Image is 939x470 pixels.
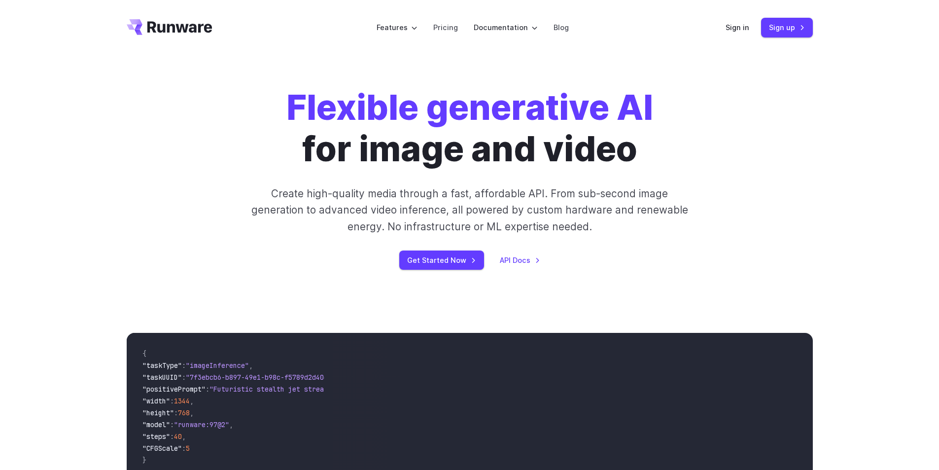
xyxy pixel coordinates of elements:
[182,373,186,382] span: :
[170,432,174,441] span: :
[142,432,170,441] span: "steps"
[474,22,538,33] label: Documentation
[377,22,417,33] label: Features
[142,385,206,394] span: "positivePrompt"
[249,361,253,370] span: ,
[170,397,174,405] span: :
[433,22,458,33] a: Pricing
[186,361,249,370] span: "imageInference"
[286,87,653,170] h1: for image and video
[142,361,182,370] span: "taskType"
[142,444,182,453] span: "CFGScale"
[554,22,569,33] a: Blog
[127,19,212,35] a: Go to /
[182,444,186,453] span: :
[178,408,190,417] span: 768
[286,86,653,128] strong: Flexible generative AI
[170,420,174,429] span: :
[186,444,190,453] span: 5
[174,432,182,441] span: 40
[174,397,190,405] span: 1344
[142,349,146,358] span: {
[186,373,336,382] span: "7f3ebcb6-b897-49e1-b98c-f5789d2d40d7"
[399,251,484,270] a: Get Started Now
[190,397,194,405] span: ,
[174,420,229,429] span: "runware:97@2"
[142,456,146,465] span: }
[174,408,178,417] span: :
[229,420,233,429] span: ,
[142,420,170,429] span: "model"
[761,18,813,37] a: Sign up
[142,373,182,382] span: "taskUUID"
[209,385,568,394] span: "Futuristic stealth jet streaking through a neon-lit cityscape with glowing purple exhaust"
[250,185,689,235] p: Create high-quality media through a fast, affordable API. From sub-second image generation to adv...
[190,408,194,417] span: ,
[182,361,186,370] span: :
[142,397,170,405] span: "width"
[500,254,540,266] a: API Docs
[182,432,186,441] span: ,
[142,408,174,417] span: "height"
[726,22,749,33] a: Sign in
[206,385,209,394] span: :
